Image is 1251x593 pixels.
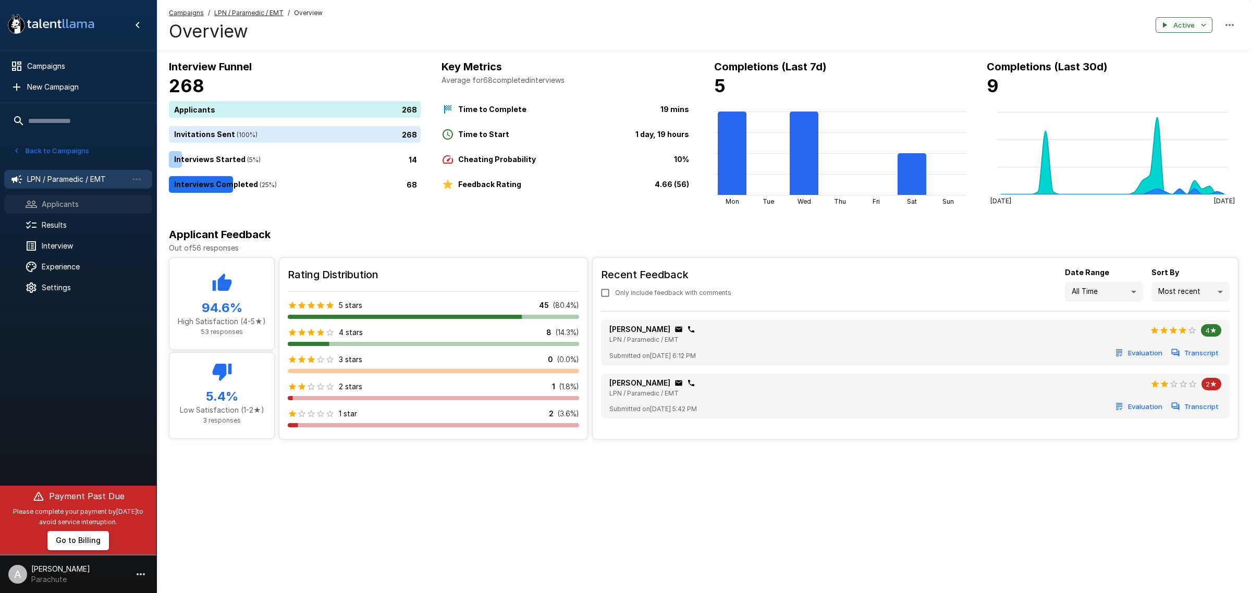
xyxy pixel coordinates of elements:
span: Submitted on [DATE] 5:42 PM [609,404,697,414]
span: 53 responses [201,328,243,336]
button: Transcript [1169,399,1221,415]
b: Cheating Probability [458,155,536,164]
b: Sort By [1151,268,1179,277]
div: Click to copy [687,379,695,387]
p: 8 [546,327,551,338]
p: ( 14.3 %) [556,327,579,338]
tspan: Wed [798,197,811,205]
span: 4★ [1201,326,1221,335]
tspan: [DATE] [1214,197,1235,205]
p: 1 [552,381,555,392]
span: 2★ [1201,380,1221,388]
div: Click to copy [687,325,695,333]
b: Completions (Last 7d) [714,60,827,73]
p: 0 [548,354,553,365]
span: LPN / Paramedic / EMT [609,336,679,343]
p: 268 [402,104,417,115]
p: ( 3.6 %) [558,409,579,419]
h6: Recent Feedback [601,266,740,283]
b: Interview Funnel [169,60,252,73]
button: Evaluation [1113,345,1165,361]
tspan: Thu [834,197,846,205]
button: Transcript [1169,345,1221,361]
b: Date Range [1065,268,1109,277]
b: 10% [674,155,689,164]
tspan: Fri [873,197,880,205]
u: Campaigns [169,9,204,17]
p: 268 [402,129,417,140]
div: All Time [1065,282,1143,302]
tspan: Sat [907,197,917,205]
span: / [208,8,210,18]
p: 1 star [339,409,357,419]
b: Applicant Feedback [169,228,271,241]
p: [PERSON_NAME] [609,324,670,335]
tspan: Tue [763,197,774,205]
p: 4 stars [339,327,363,338]
b: Feedback Rating [458,180,521,189]
tspan: Mon [726,197,739,205]
div: Click to copy [674,325,683,333]
b: Time to Complete [458,105,526,114]
p: 14 [409,154,417,165]
p: 2 stars [339,381,362,392]
span: Only include feedback with comments [615,288,731,298]
p: Average for 68 completed interviews [441,75,693,85]
span: / [288,8,290,18]
span: Overview [294,8,323,18]
p: Low Satisfaction (1-2★) [178,405,266,415]
p: 3 stars [339,354,362,365]
p: ( 0.0 %) [557,354,579,365]
button: Active [1156,17,1212,33]
b: Completions (Last 30d) [987,60,1108,73]
tspan: [DATE] [990,197,1011,205]
h5: 94.6 % [178,300,266,316]
h6: Rating Distribution [288,266,579,283]
div: Most recent [1151,282,1230,302]
p: ( 1.8 %) [559,381,579,392]
b: 1 day, 19 hours [635,130,689,139]
p: 5 stars [339,300,362,311]
tspan: Sun [942,197,954,205]
p: Out of 56 responses [169,243,1238,253]
span: LPN / Paramedic / EMT [609,389,679,397]
p: 2 [549,409,554,419]
span: Submitted on [DATE] 6:12 PM [609,351,696,361]
p: 45 [539,300,549,311]
b: 5 [714,75,726,96]
b: Key Metrics [441,60,502,73]
b: 268 [169,75,204,96]
button: Evaluation [1113,399,1165,415]
b: 19 mins [660,105,689,114]
b: 4.66 (56) [655,180,689,189]
h4: Overview [169,20,323,42]
p: High Satisfaction (4-5★) [178,316,266,327]
b: 9 [987,75,999,96]
p: 68 [407,179,417,190]
p: ( 80.4 %) [553,300,579,311]
u: LPN / Paramedic / EMT [214,9,284,17]
span: 3 responses [203,416,241,424]
h5: 5.4 % [178,388,266,405]
div: Click to copy [674,379,683,387]
p: [PERSON_NAME] [609,378,670,388]
b: Time to Start [458,130,509,139]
